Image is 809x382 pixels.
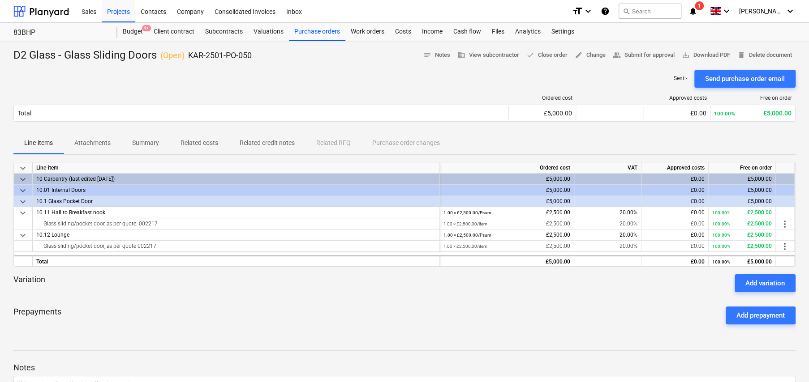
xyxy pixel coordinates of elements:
div: Send purchase order email [705,73,785,85]
div: Purchase orders [289,23,345,41]
span: keyboard_arrow_down [17,196,28,207]
p: Notes [13,362,796,373]
small: 100.00% [714,110,735,117]
p: Related credit notes [240,138,295,148]
div: £2,500.00 [443,207,570,218]
a: Costs [390,23,417,41]
span: edit [575,51,583,59]
div: £5,000.00 [712,174,772,185]
p: KAR-2501-PO-050 [188,50,252,61]
div: 10.01 Internal Doors [36,185,436,195]
a: Client contract [148,23,200,41]
div: £2,500.00 [712,241,772,252]
span: more_vert [779,241,790,252]
div: £0.00 [645,256,705,267]
small: 100.00% [712,244,730,249]
div: £0.00 [645,174,705,185]
small: 100.00% [712,210,730,215]
button: Notes [420,48,454,62]
div: £2,500.00 [443,241,570,252]
div: £0.00 [645,218,705,229]
small: 100.00% [712,259,730,264]
span: people_alt [613,51,621,59]
div: £0.00 [645,196,705,207]
div: £0.00 [645,185,705,196]
div: Add variation [745,277,785,289]
div: Ordered cost [512,95,572,101]
span: Close order [526,50,568,60]
div: Free on order [714,95,792,101]
span: done [526,51,534,59]
span: delete [737,51,745,59]
div: £5,000.00 [443,256,570,267]
div: Budget [117,23,148,41]
div: £5,000.00 [443,196,570,207]
div: Income [417,23,448,41]
div: 10 Carpentry (last edited 18 Jun 2025) [36,174,436,184]
div: 83BHP [13,28,107,38]
i: keyboard_arrow_down [785,6,796,17]
div: Approved costs [647,95,707,101]
button: Close order [523,48,571,62]
a: Work orders [345,23,390,41]
span: keyboard_arrow_down [17,230,28,241]
div: £0.00 [645,207,705,218]
span: Submit for approval [613,50,675,60]
span: search [623,8,630,15]
button: Add variation [735,274,796,292]
a: Settings [546,23,580,41]
a: Analytics [510,23,546,41]
p: Summary [132,138,159,148]
span: keyboard_arrow_down [17,208,28,218]
span: 10.12 Lounge [36,232,69,238]
div: Ordered cost [440,162,574,174]
span: notes [423,51,431,59]
div: £5,000.00 [714,110,792,117]
div: Cash flow [448,23,486,41]
small: 1.00 × £2,500.00 / Psum [443,233,491,238]
div: 20.00% [574,218,641,229]
div: Glass sliding/pocket door, as per quote: 002217 [36,218,436,229]
div: £0.00 [645,241,705,252]
i: notifications [689,6,697,17]
span: 9+ [142,25,151,31]
p: Variation [13,274,45,292]
div: £5,000.00 [443,174,570,185]
p: Prepayments [13,306,61,324]
div: £2,500.00 [712,207,772,218]
div: £5,000.00 [712,185,772,196]
a: Files [486,23,510,41]
div: £5,000.00 [712,256,772,267]
div: £5,000.00 [512,110,572,117]
span: more_vert [779,219,790,229]
button: Delete document [734,48,796,62]
div: VAT [574,162,641,174]
div: Add prepayment [736,310,785,321]
a: Budget9+ [117,23,148,41]
span: save_alt [682,51,690,59]
div: Glass sliding/pocket door, as per quote 002217 [36,241,436,251]
i: keyboard_arrow_down [721,6,732,17]
p: Line-items [24,138,53,148]
span: 1 [695,1,704,10]
span: Download PDF [682,50,730,60]
i: format_size [572,6,583,17]
button: Download PDF [678,48,734,62]
p: Related costs [181,138,218,148]
div: Total [17,110,31,117]
small: 1.00 × £2,500.00 / item [443,244,487,249]
div: £5,000.00 [443,185,570,196]
div: 20.00% [574,207,641,218]
div: Line-item [33,162,440,174]
div: Total [33,255,440,267]
div: £2,500.00 [443,229,570,241]
a: Subcontracts [200,23,248,41]
small: 1.00 × £2,500.00 / item [443,221,487,226]
iframe: Chat Widget [764,339,809,382]
div: £2,500.00 [712,229,772,241]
